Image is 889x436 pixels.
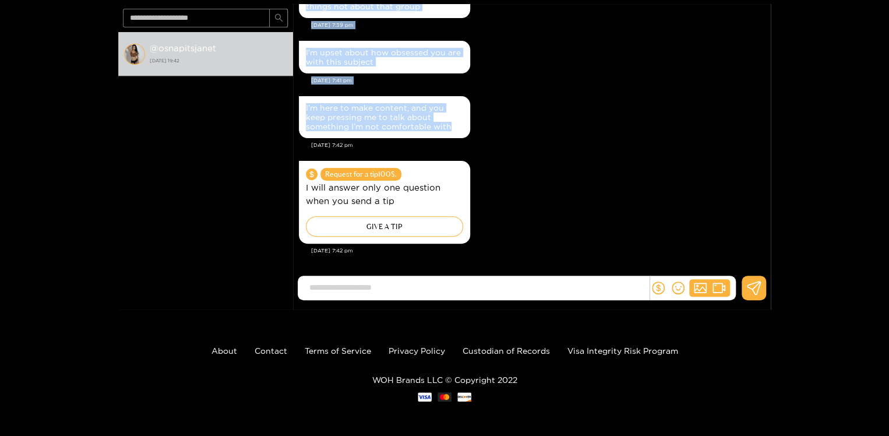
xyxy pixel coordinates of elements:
div: Sep. 30, 7:42 pm [299,161,470,244]
div: I'm upset about how obsessed you are with this subject [306,48,463,66]
span: Request for a tip 100 $. [320,168,401,181]
a: Custodian of Records [463,346,550,355]
span: dollar [652,282,665,294]
div: [DATE] 7:42 pm [311,247,765,255]
a: Contact [255,346,287,355]
strong: [DATE] 19:42 [150,55,287,66]
span: dollar-circle [306,168,317,180]
img: conversation [124,44,145,65]
button: search [269,9,288,27]
a: Privacy Policy [389,346,445,355]
span: video-camera [712,282,725,294]
span: search [274,13,283,23]
a: About [211,346,237,355]
div: I’m here to make content, and you keep pressing me to talk about something I’m not comfortable with [306,103,463,131]
span: picture [694,282,707,294]
a: Visa Integrity Risk Program [567,346,678,355]
button: picturevideo-camera [689,279,730,297]
a: Terms of Service [305,346,371,355]
div: [DATE] 7:41 pm [311,76,765,85]
p: I will answer only one question when you send a tip [306,181,463,208]
div: Sep. 30, 7:41 pm [299,41,470,73]
strong: @ osnapitsjanet [150,43,216,53]
span: smile [672,282,685,294]
button: dollar [650,279,667,297]
div: [DATE] 7:39 pm [311,21,765,29]
div: Sep. 30, 7:42 pm [299,96,470,138]
div: [DATE] 7:42 pm [311,141,765,149]
div: GIVE A TIP [306,216,463,237]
